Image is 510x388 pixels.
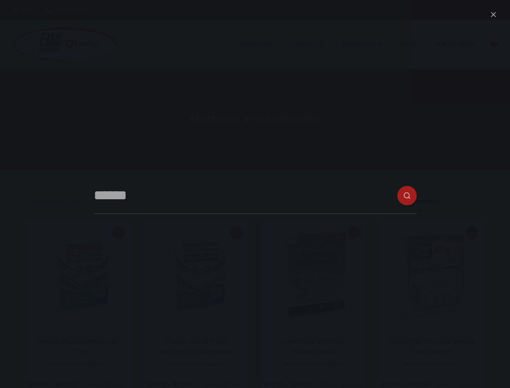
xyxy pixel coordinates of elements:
bdi: 119.99 [173,381,194,388]
h1: Mattress Encasements [104,110,407,129]
img: Prevsol/Bed Bug Heat Doctor [12,27,118,63]
bdi: 59.99 [263,381,283,388]
bdi: 59.99 [382,381,402,388]
bdi: 39.99 [28,381,48,388]
a: Mattress Encasements [284,362,344,367]
span: $ [55,381,59,388]
bdi: 89.95 [291,381,311,388]
button: Quick view toggle [230,226,243,239]
button: Quick view toggle [112,226,125,239]
bdi: 69.99 [145,381,166,388]
bdi: 89.99 [55,381,76,388]
span: $ [28,381,32,388]
span: $ [173,381,177,388]
a: Mattress Encasements [402,362,462,367]
button: Open LiveChat chat widget [6,3,31,27]
a: Presto! Zip-Off Top Mattress Encasement [160,337,232,356]
a: CleanRest PRO Box Spring Encasement [389,337,475,356]
select: Shop order [403,194,485,210]
a: Presto! Replacement Zip-Off Top [37,337,120,356]
span: $ [382,381,386,388]
button: Search [492,7,498,13]
a: CleanRest Mattress Encasements [261,220,367,326]
a: Our Reviews [429,20,481,69]
bdi: 99.99 [409,381,429,388]
a: Presto! Replacement Zip-Off Top [25,220,131,326]
span: $ [145,381,149,388]
a: Industries [234,20,288,69]
span: $ [263,381,267,388]
a: Mattress Encasements [166,362,226,367]
a: CleanRest PRO Box Spring Encasement [379,220,485,326]
a: Presto! Zip-Off Top Mattress Encasement [143,220,249,326]
a: Shop [395,20,429,69]
span: $ [409,381,413,388]
span: $ [291,381,295,388]
button: Quick view toggle [466,226,479,239]
p: Showing all 6 results [25,198,81,206]
a: About Us [288,20,336,69]
a: Information [336,20,395,69]
a: Mattress Encasements [48,362,108,367]
nav: Primary [234,20,481,69]
a: CleanRest Mattress Encasements [281,337,346,356]
button: Quick view toggle [348,226,361,239]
